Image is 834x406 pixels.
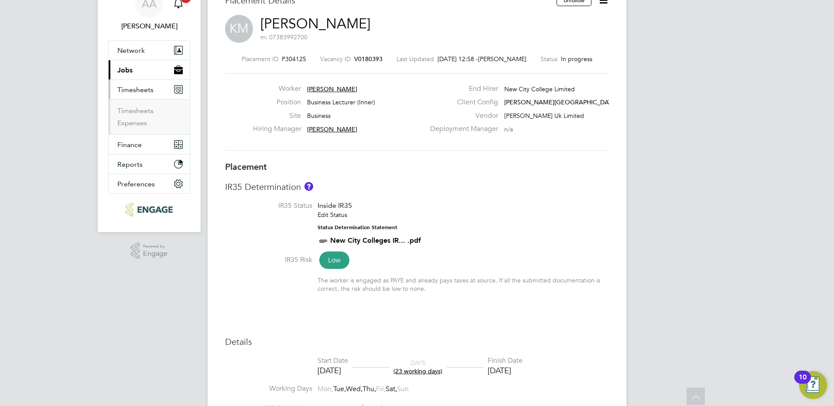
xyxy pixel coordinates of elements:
[225,181,609,193] h3: IR35 Determination
[109,80,190,99] button: Timesheets
[504,125,513,133] span: n/a
[318,276,609,292] div: The worker is engaged as PAYE and already pays taxes at source. If all the submitted documentatio...
[397,385,409,393] span: Sun
[389,359,447,375] div: DAYS
[318,224,397,231] strong: Status Determination Statement
[242,55,278,63] label: Placement ID
[362,385,376,393] span: Thu,
[108,203,190,217] a: Go to home page
[319,251,349,269] span: Low
[117,107,154,115] a: Timesheets
[307,98,375,106] span: Business Lecturer (Inner)
[109,135,190,154] button: Finance
[318,365,348,375] div: [DATE]
[396,55,434,63] label: Last Updated
[225,201,312,210] label: IR35 Status
[307,85,357,93] span: [PERSON_NAME]
[425,84,498,93] label: End Hirer
[253,84,301,93] label: Worker
[117,86,154,94] span: Timesheets
[318,211,347,219] a: Edit Status
[109,60,190,79] button: Jobs
[386,385,397,393] span: Sat,
[320,55,351,63] label: Vacancy ID
[117,141,142,149] span: Finance
[504,112,584,120] span: [PERSON_NAME] Uk Limited
[117,180,155,188] span: Preferences
[425,98,498,107] label: Client Config
[438,55,478,63] span: [DATE] 12:58 -
[225,255,312,265] label: IR35 Risk
[260,33,308,41] span: m: 07383992700
[117,46,145,55] span: Network
[109,99,190,134] div: Timesheets
[799,377,807,389] div: 10
[561,55,592,63] span: In progress
[109,174,190,193] button: Preferences
[318,201,352,210] span: Inside IR35
[225,384,312,393] label: Working Days
[109,155,190,174] button: Reports
[488,365,523,375] div: [DATE]
[478,55,526,63] span: [PERSON_NAME]
[318,385,333,393] span: Mon,
[346,385,362,393] span: Wed,
[143,250,167,258] span: Engage
[109,41,190,60] button: Network
[354,55,383,63] span: V0180393
[117,160,143,169] span: Reports
[260,15,370,32] a: [PERSON_NAME]
[282,55,306,63] span: P304125
[307,112,331,120] span: Business
[488,356,523,365] div: Finish Date
[307,125,357,133] span: [PERSON_NAME]
[425,124,498,134] label: Deployment Manager
[117,119,147,127] a: Expenses
[393,367,442,375] span: (23 working days)
[799,371,827,399] button: Open Resource Center, 10 new notifications
[425,111,498,120] label: Vendor
[225,336,609,348] h3: Details
[504,85,575,93] span: New City College Limited
[225,15,253,43] span: KM
[330,236,421,244] a: New City Colleges IR... .pdf
[117,66,133,74] span: Jobs
[333,385,346,393] span: Tue,
[225,162,267,172] b: Placement
[318,356,348,365] div: Start Date
[304,182,313,191] button: About IR35
[376,385,386,393] span: Fri,
[108,21,190,31] span: Alison Arnaud
[504,98,617,106] span: [PERSON_NAME][GEOGRAPHIC_DATA]
[131,243,168,259] a: Powered byEngage
[253,124,301,134] label: Hiring Manager
[143,243,167,250] span: Powered by
[253,111,301,120] label: Site
[253,98,301,107] label: Position
[126,203,172,217] img: ncclondon-logo-retina.png
[540,55,557,63] label: Status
